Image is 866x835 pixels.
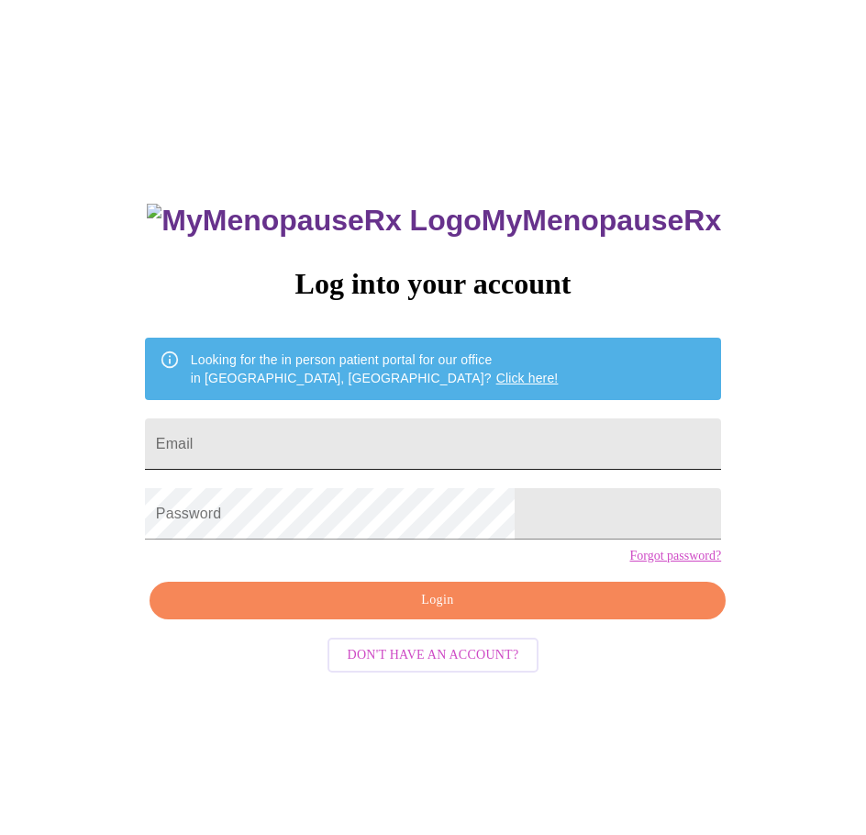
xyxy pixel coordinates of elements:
img: MyMenopauseRx Logo [147,204,481,238]
h3: MyMenopauseRx [147,204,721,238]
h3: Log into your account [145,267,721,301]
a: Don't have an account? [323,645,544,661]
span: Login [171,589,705,612]
button: Don't have an account? [328,638,539,674]
button: Login [150,582,726,619]
div: Looking for the in person patient portal for our office in [GEOGRAPHIC_DATA], [GEOGRAPHIC_DATA]? [191,343,559,395]
a: Forgot password? [629,549,721,563]
a: Click here! [496,371,559,385]
span: Don't have an account? [348,644,519,667]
